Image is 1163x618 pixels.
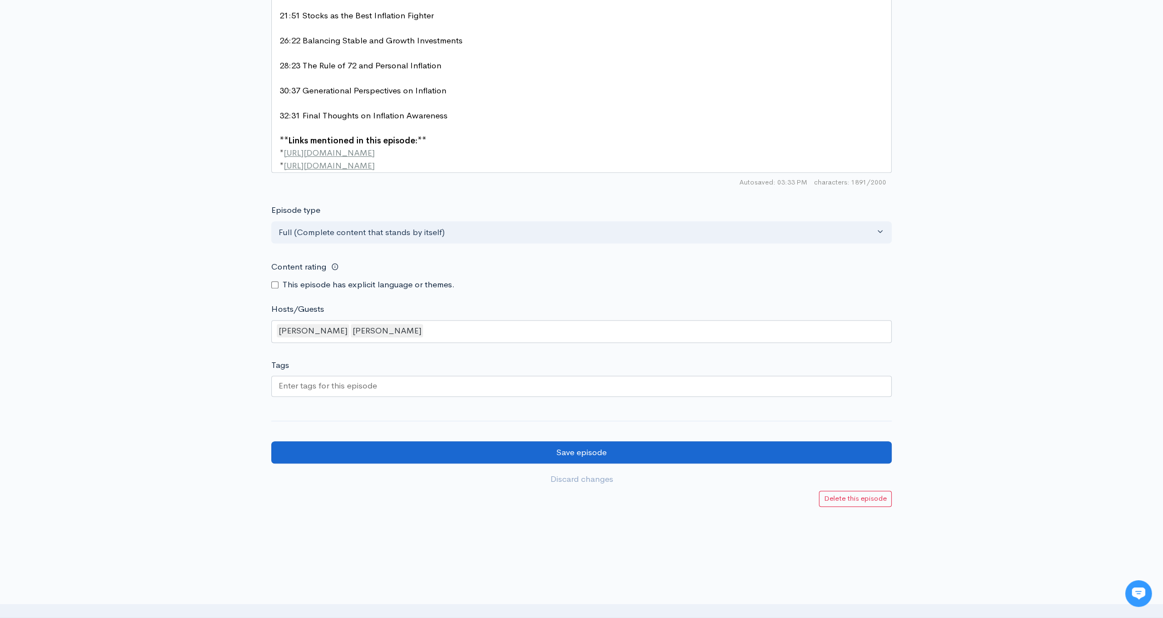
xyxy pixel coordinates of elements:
[289,135,418,146] span: Links mentioned in this episode:
[739,177,807,187] span: Autosaved: 03:33 PM
[280,35,463,46] span: 26:22 Balancing Stable and Growth Investments
[271,204,320,217] label: Episode type
[32,209,198,231] input: Search articles
[280,10,434,21] span: 21:51 Stocks as the Best Inflation Fighter
[819,491,892,507] a: Delete this episode
[15,191,207,204] p: Find an answer quickly
[277,324,349,338] div: [PERSON_NAME]
[271,468,892,491] a: Discard changes
[351,324,423,338] div: [PERSON_NAME]
[284,147,375,158] span: [URL][DOMAIN_NAME]
[824,494,887,503] small: Delete this episode
[271,256,326,278] label: Content rating
[271,359,289,372] label: Tags
[17,74,206,127] h2: Just let us know if you need anything and we'll be happy to help! 🙂
[271,441,892,464] input: Save episode
[280,85,446,96] span: 30:37 Generational Perspectives on Inflation
[271,221,892,244] button: Full (Complete content that stands by itself)
[280,60,441,71] span: 28:23 The Rule of 72 and Personal Inflation
[279,226,874,239] div: Full (Complete content that stands by itself)
[1125,580,1152,607] iframe: gist-messenger-bubble-iframe
[17,54,206,72] h1: Hi 👋
[279,380,379,392] input: Enter tags for this episode
[284,160,375,171] span: [URL][DOMAIN_NAME]
[280,110,448,121] span: 32:31 Final Thoughts on Inflation Awareness
[72,154,133,163] span: New conversation
[17,147,205,170] button: New conversation
[282,278,455,291] label: This episode has explicit language or themes.
[271,303,324,316] label: Hosts/Guests
[814,177,886,187] span: 1891/2000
